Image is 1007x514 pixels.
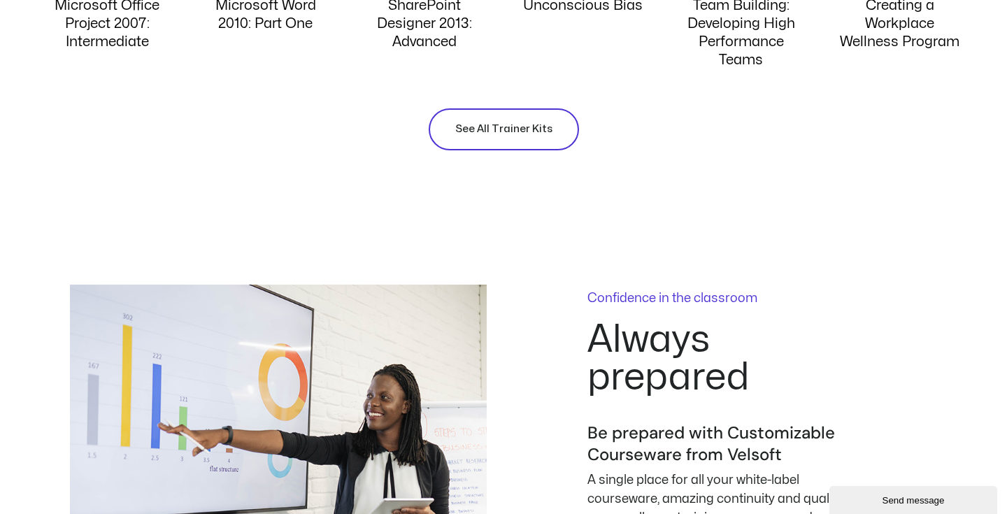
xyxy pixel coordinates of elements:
[587,292,871,305] p: Confidence in the classroom
[587,321,871,397] h2: Always prepared
[587,422,871,465] h3: Be prepared with Customizable Courseware from Velsoft
[829,483,1000,514] iframe: chat widget
[429,108,579,150] a: See All Trainer Kits
[455,121,552,138] span: See All Trainer Kits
